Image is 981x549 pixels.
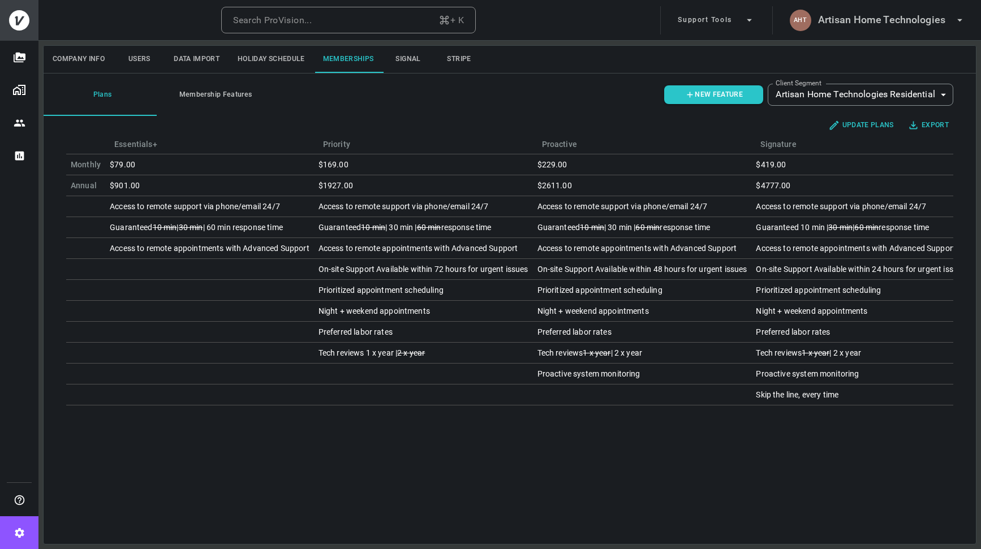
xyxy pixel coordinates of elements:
[114,46,165,73] button: Users
[229,46,314,73] button: Holiday Schedule
[221,7,476,34] button: Search ProVision...+ K
[319,159,528,170] div: $169.00
[664,85,763,104] button: NEW FEATURE
[319,222,528,233] div: Guaranteed | 30 min | response time
[438,12,464,28] div: + K
[157,74,270,116] button: Membership Features
[71,181,97,190] span: Annual
[756,368,966,379] div: Proactive system monitoring
[537,180,747,191] div: $2611.00
[903,116,953,135] button: Export
[768,84,953,106] div: Artisan Home Technologies Residential
[818,12,945,28] h6: Artisan Home Technologies
[537,326,747,338] div: Preferred labor rates
[319,243,528,254] div: Access to remote appointments with Advanced Support
[537,243,747,254] div: Access to remote appointments with Advanced Support
[580,223,604,232] strike: 10 min
[673,6,759,34] button: Support Tools
[537,368,747,379] div: Proactive system monitoring
[110,159,309,170] div: $79.00
[434,46,485,73] button: Stripe
[383,46,434,73] button: Signal
[319,305,528,317] div: Night + weekend appointments
[756,201,966,212] div: Access to remote support via phone/email 24/7
[319,201,528,212] div: Access to remote support via phone/email 24/7
[417,223,441,232] strike: 60 min
[756,284,966,296] div: Prioritized appointment scheduling
[756,305,966,317] div: Night + weekend appointments
[44,74,157,116] button: Plans
[756,180,966,191] div: $4777.00
[824,116,898,135] button: Update plans
[314,46,383,73] button: Memberships
[537,159,747,170] div: $229.00
[583,348,610,357] strike: 1 x year
[756,159,966,170] div: $419.00
[537,201,747,212] div: Access to remote support via phone/email 24/7
[828,223,853,232] strike: 30 min
[776,79,821,88] label: Client Segment
[233,12,312,28] div: Search ProVision...
[537,222,747,233] div: Guaranteed | 30 min | response time
[110,243,309,254] div: Access to remote appointments with Advanced Support
[802,348,829,357] strike: 1 x year
[397,348,425,357] strike: 2 x year
[785,6,970,34] button: AHTArtisan Home Technologies
[537,305,747,317] div: Night + weekend appointments
[756,243,966,254] div: Access to remote appointments with Advanced Support
[756,263,966,275] div: On-site Support Available within 24 hours for urgent issues
[110,222,309,233] div: Guaranteed | | 60 min response time
[319,180,528,191] div: $1927.00
[537,347,747,358] div: Tech reviews | 2 x year
[537,284,747,296] div: Prioritized appointment scheduling
[179,223,203,232] strike: 30 min
[756,347,966,358] div: Tech reviews | 2 x year
[537,263,747,275] div: On-site Support Available within 48 hours for urgent issues
[319,284,528,296] div: Prioritized appointment scheduling
[790,10,811,31] div: AHT
[319,263,528,275] div: On-site Support Available within 72 hours for urgent issues
[756,389,966,400] div: Skip the line, every time
[319,347,528,358] div: Tech reviews 1 x year |
[635,223,660,232] strike: 60 min
[361,223,385,232] strike: 10 min
[165,46,229,73] button: Data Import
[44,46,114,73] button: Company Info
[12,83,26,97] img: Organizations page icon
[110,180,309,191] div: $901.00
[153,223,177,232] strike: 10 min
[756,326,966,338] div: Preferred labor rates
[71,160,101,169] span: Monthly
[110,201,309,212] div: Access to remote support via phone/email 24/7
[854,223,879,232] strike: 60 min
[319,326,528,338] div: Preferred labor rates
[756,222,966,233] div: Guaranteed 10 min | | response time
